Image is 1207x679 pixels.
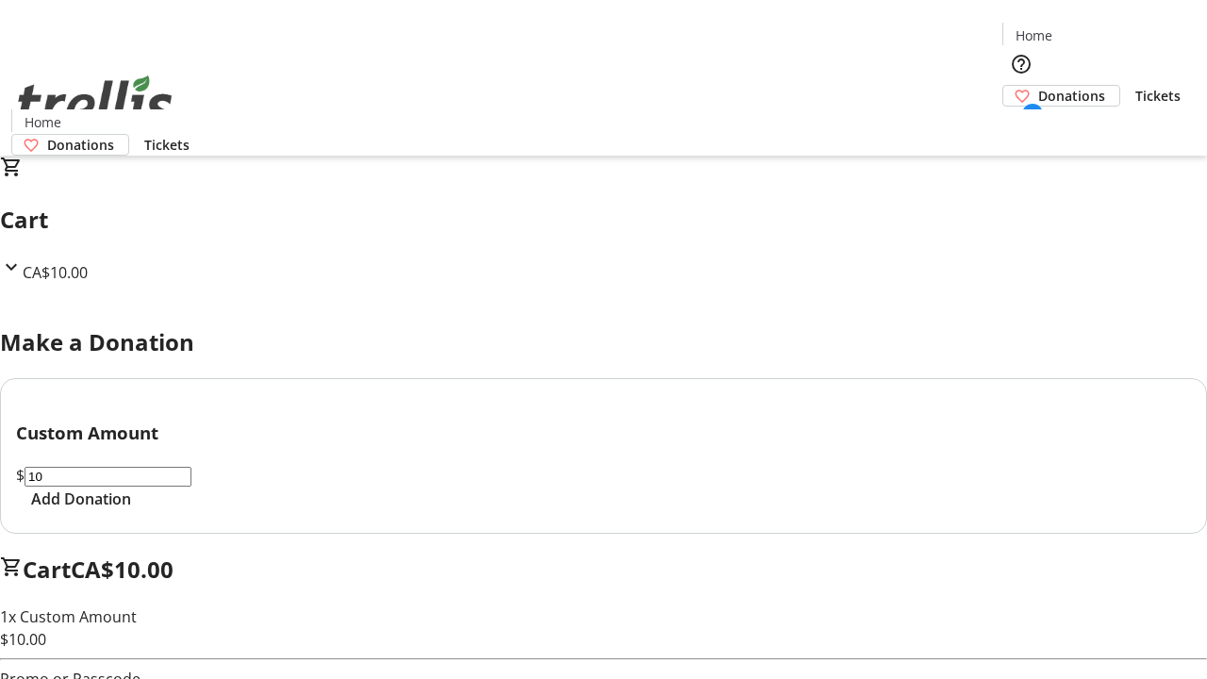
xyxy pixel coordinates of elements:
[12,112,73,132] a: Home
[1003,25,1064,45] a: Home
[31,488,131,510] span: Add Donation
[11,134,129,156] a: Donations
[1038,86,1105,106] span: Donations
[47,135,114,155] span: Donations
[25,467,191,487] input: Donation Amount
[71,554,174,585] span: CA$10.00
[16,420,1191,446] h3: Custom Amount
[16,465,25,486] span: $
[1120,86,1196,106] a: Tickets
[1016,25,1052,45] span: Home
[23,262,88,283] span: CA$10.00
[129,135,205,155] a: Tickets
[16,488,146,510] button: Add Donation
[11,55,179,149] img: Orient E2E Organization O5ZiHww0Ef's Logo
[144,135,190,155] span: Tickets
[1002,45,1040,83] button: Help
[1002,85,1120,107] a: Donations
[1002,107,1040,144] button: Cart
[25,112,61,132] span: Home
[1135,86,1181,106] span: Tickets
